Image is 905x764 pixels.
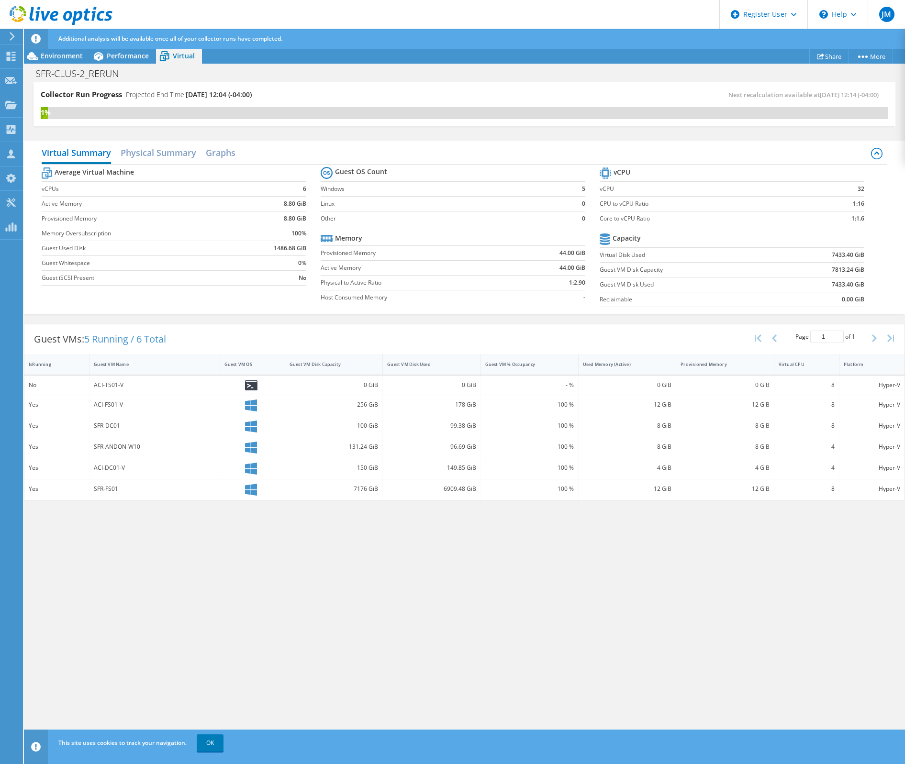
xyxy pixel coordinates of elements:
[42,229,237,238] label: Memory Oversubscription
[290,421,378,431] div: 100 GiB
[614,167,630,177] b: vCPU
[42,244,237,253] label: Guest Used Disk
[844,484,900,494] div: Hyper-V
[299,273,306,283] b: No
[335,233,362,243] b: Memory
[879,7,894,22] span: JM
[186,90,252,99] span: [DATE] 12:04 (-04:00)
[387,463,476,473] div: 149.85 GiB
[779,361,823,367] div: Virtual CPU
[600,184,814,194] label: vCPU
[387,399,476,410] div: 178 GiB
[58,34,282,43] span: Additional analysis will be available once all of your collector runs have completed.
[321,184,573,194] label: Windows
[728,90,883,99] span: Next recalculation available at
[126,89,252,100] h4: Projected End Time:
[858,184,864,194] b: 32
[290,399,378,410] div: 256 GiB
[681,361,758,367] div: Provisioned Memory
[600,295,779,304] label: Reclaimable
[485,380,574,390] div: - %
[197,734,223,752] a: OK
[559,248,585,258] b: 44.00 GiB
[583,421,671,431] div: 8 GiB
[42,143,111,164] h2: Virtual Summary
[290,484,378,494] div: 7176 GiB
[107,51,149,60] span: Performance
[387,442,476,452] div: 96.69 GiB
[284,214,306,223] b: 8.80 GiB
[58,739,187,747] span: This site uses cookies to track your navigation.
[321,248,515,258] label: Provisioned Memory
[485,484,574,494] div: 100 %
[84,332,166,345] span: 5 Running / 6 Total
[779,399,835,410] div: 8
[94,380,215,390] div: ACI-TS01-V
[290,463,378,473] div: 150 GiB
[29,399,85,410] div: Yes
[779,484,835,494] div: 8
[559,263,585,273] b: 44.00 GiB
[321,263,515,273] label: Active Memory
[583,361,660,367] div: Used Memory (Active)
[681,463,769,473] div: 4 GiB
[844,463,900,473] div: Hyper-V
[42,273,237,283] label: Guest iSCSI Present
[681,421,769,431] div: 8 GiB
[583,380,671,390] div: 0 GiB
[485,421,574,431] div: 100 %
[290,442,378,452] div: 131.24 GiB
[583,484,671,494] div: 12 GiB
[485,399,574,410] div: 100 %
[795,331,855,343] span: Page of
[321,293,515,302] label: Host Consumed Memory
[853,199,864,209] b: 1:16
[387,421,476,431] div: 99.38 GiB
[779,380,835,390] div: 8
[41,51,83,60] span: Environment
[94,399,215,410] div: ACI-FS01-V
[29,380,85,390] div: No
[42,199,237,209] label: Active Memory
[94,442,215,452] div: SFR-ANDON-W10
[582,184,585,194] b: 5
[485,463,574,473] div: 100 %
[94,484,215,494] div: SFR-FS01
[779,442,835,452] div: 4
[387,380,476,390] div: 0 GiB
[600,250,779,260] label: Virtual Disk Used
[820,90,879,99] span: [DATE] 12:14 (-04:00)
[844,442,900,452] div: Hyper-V
[832,280,864,289] b: 7433.40 GiB
[55,167,134,177] b: Average Virtual Machine
[41,107,48,118] div: 1%
[94,361,203,367] div: Guest VM Name
[569,278,585,288] b: 1:2.90
[832,265,864,275] b: 7813.24 GiB
[94,421,215,431] div: SFR-DC01
[600,214,814,223] label: Core to vCPU Ratio
[42,184,237,194] label: vCPUs
[206,143,235,162] h2: Graphs
[583,442,671,452] div: 8 GiB
[485,442,574,452] div: 100 %
[321,199,573,209] label: Linux
[29,484,85,494] div: Yes
[29,463,85,473] div: Yes
[224,361,269,367] div: Guest VM OS
[600,265,779,275] label: Guest VM Disk Capacity
[335,167,387,177] b: Guest OS Count
[844,380,900,390] div: Hyper-V
[583,463,671,473] div: 4 GiB
[29,361,73,367] div: IsRunning
[291,229,306,238] b: 100%
[485,361,562,367] div: Guest VM % Occupancy
[681,399,769,410] div: 12 GiB
[779,463,835,473] div: 4
[842,295,864,304] b: 0.00 GiB
[809,49,849,64] a: Share
[24,324,176,354] div: Guest VMs:
[321,214,573,223] label: Other
[681,380,769,390] div: 0 GiB
[851,214,864,223] b: 1:1.6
